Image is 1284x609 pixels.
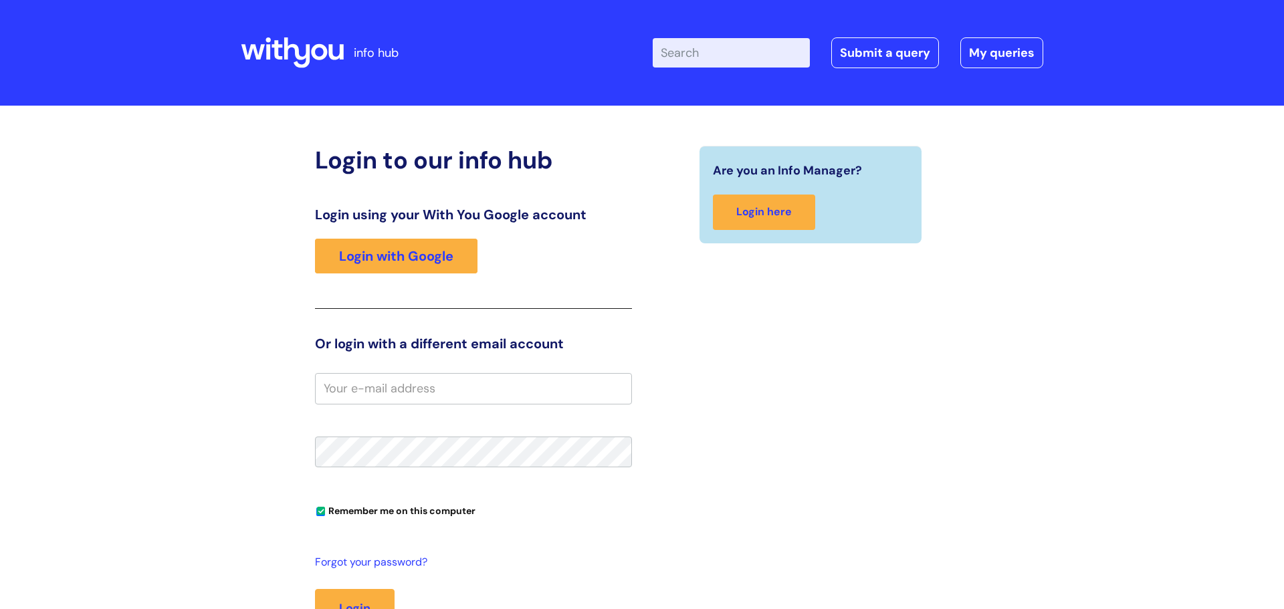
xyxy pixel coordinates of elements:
input: Search [653,38,810,68]
input: Your e-mail address [315,373,632,404]
h3: Or login with a different email account [315,336,632,352]
div: You can uncheck this option if you're logging in from a shared device [315,499,632,521]
p: info hub [354,42,399,64]
a: Login here [713,195,815,230]
span: Are you an Info Manager? [713,160,862,181]
a: Submit a query [831,37,939,68]
a: My queries [960,37,1043,68]
h3: Login using your With You Google account [315,207,632,223]
a: Login with Google [315,239,477,273]
h2: Login to our info hub [315,146,632,174]
input: Remember me on this computer [316,507,325,516]
label: Remember me on this computer [315,502,475,517]
a: Forgot your password? [315,553,625,572]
